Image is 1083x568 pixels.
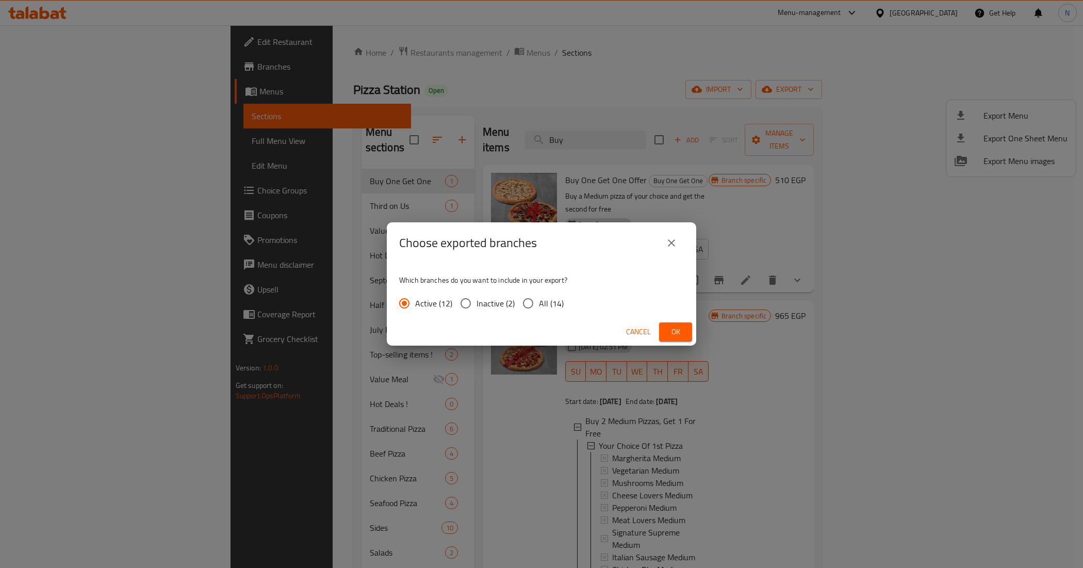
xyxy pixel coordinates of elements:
[667,326,684,338] span: Ok
[539,297,564,310] span: All (14)
[399,235,537,251] h2: Choose exported branches
[622,322,655,342] button: Cancel
[659,322,692,342] button: Ok
[659,231,684,255] button: close
[399,275,684,285] p: Which branches do you want to include in your export?
[415,297,452,310] span: Active (12)
[626,326,651,338] span: Cancel
[477,297,515,310] span: Inactive (2)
